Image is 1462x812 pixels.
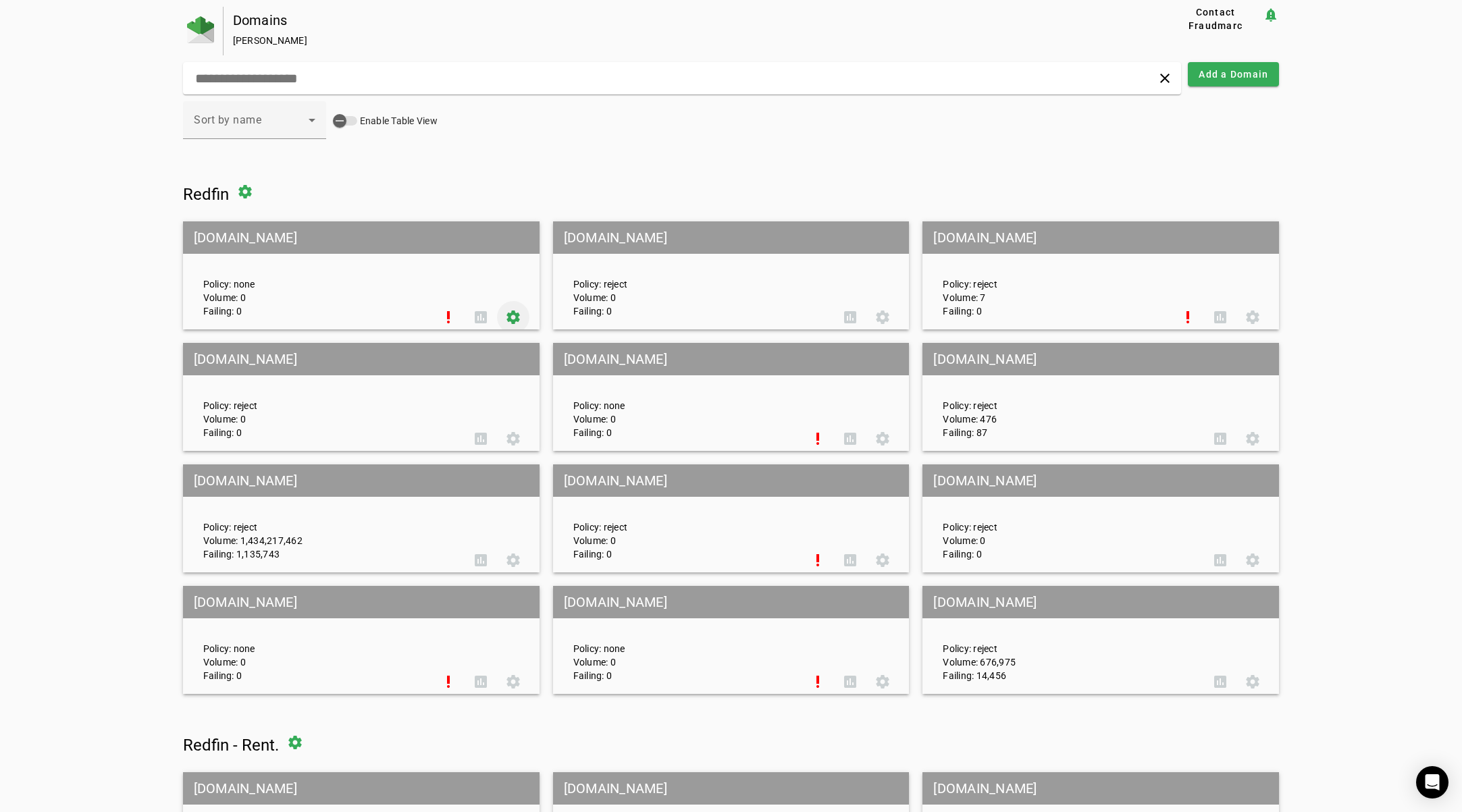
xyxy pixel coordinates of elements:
div: Policy: none Volume: 0 Failing: 0 [193,234,432,318]
div: Policy: none Volume: 0 Failing: 0 [563,598,802,682]
div: Policy: reject Volume: 476 Failing: 87 [933,355,1204,439]
button: Set Up [1172,301,1204,333]
button: Add a Domain [1188,62,1279,86]
button: Set Up [802,666,834,698]
mat-grid-tile-header: [DOMAIN_NAME] [183,464,540,497]
button: Settings [1236,423,1269,455]
button: Settings [866,423,899,455]
div: Policy: reject Volume: 676,975 Failing: 14,456 [933,598,1204,682]
div: Policy: reject Volume: 0 Failing: 0 [563,477,802,561]
button: Settings [497,301,529,333]
mat-grid-tile-header: [DOMAIN_NAME] [553,343,910,375]
div: Policy: reject Volume: 1,434,217,462 Failing: 1,135,743 [193,477,465,561]
button: Contact Fraudmarc [1168,7,1263,31]
div: Open Intercom Messenger [1416,766,1448,799]
label: Enable Table View [357,114,438,128]
span: Add a Domain [1199,67,1268,81]
div: Policy: none Volume: 0 Failing: 0 [193,598,432,682]
mat-icon: notification_important [1263,7,1279,23]
mat-grid-tile-header: [DOMAIN_NAME] [922,343,1279,375]
button: Settings [497,544,529,576]
mat-grid-tile-header: [DOMAIN_NAME] [922,772,1279,805]
div: Policy: reject Volume: 0 Failing: 0 [563,234,835,318]
span: Redfin - Rent. [183,736,279,755]
mat-grid-tile-header: [DOMAIN_NAME] [553,221,910,254]
img: Fraudmarc Logo [187,16,214,43]
button: DMARC Report [834,544,866,576]
button: Settings [1236,301,1269,333]
mat-grid-tile-header: [DOMAIN_NAME] [553,772,910,805]
mat-grid-tile-header: [DOMAIN_NAME] [183,221,540,254]
mat-grid-tile-header: [DOMAIN_NAME] [183,586,540,618]
div: Domains [233,13,1125,27]
div: Policy: reject Volume: 7 Failing: 0 [933,234,1172,318]
button: DMARC Report [465,544,497,576]
span: Redfin [183,185,229,204]
div: Policy: reject Volume: 0 Failing: 0 [933,477,1204,561]
mat-grid-tile-header: [DOMAIN_NAME] [183,343,540,375]
button: DMARC Report [465,301,497,333]
span: Sort by name [194,113,261,126]
button: DMARC Report [1204,301,1236,333]
button: DMARC Report [1204,423,1236,455]
span: Contact Fraudmarc [1174,5,1258,32]
app-page-header: Domains [183,7,1280,55]
mat-grid-tile-header: [DOMAIN_NAME] [922,464,1279,497]
button: Settings [497,666,529,698]
button: Settings [866,301,899,333]
button: DMARC Report [834,423,866,455]
button: Settings [1236,544,1269,576]
mat-grid-tile-header: [DOMAIN_NAME] [553,464,910,497]
button: DMARC Report [1204,544,1236,576]
div: Policy: none Volume: 0 Failing: 0 [563,355,802,439]
button: Set Up [432,666,465,698]
button: DMARC Report [834,666,866,698]
button: Set Up [432,301,465,333]
mat-grid-tile-header: [DOMAIN_NAME] [922,221,1279,254]
button: DMARC Report [465,666,497,698]
div: [PERSON_NAME] [233,34,1125,47]
button: Set Up [802,544,834,576]
button: DMARC Report [1204,666,1236,698]
button: DMARC Report [834,301,866,333]
button: Settings [866,666,899,698]
button: DMARC Report [465,423,497,455]
button: Set Up [802,423,834,455]
button: Settings [866,544,899,576]
mat-grid-tile-header: [DOMAIN_NAME] [183,772,540,805]
button: Settings [497,423,529,455]
mat-grid-tile-header: [DOMAIN_NAME] [922,586,1279,618]
mat-grid-tile-header: [DOMAIN_NAME] [553,586,910,618]
button: Settings [1236,666,1269,698]
div: Policy: reject Volume: 0 Failing: 0 [193,355,465,439]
